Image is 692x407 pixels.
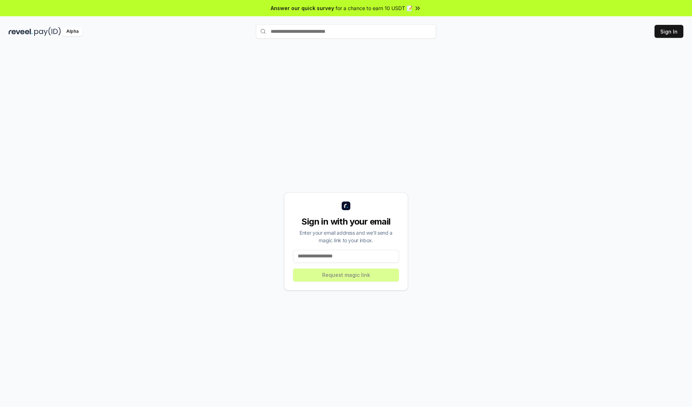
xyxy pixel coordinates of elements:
button: Sign In [655,25,683,38]
div: Alpha [62,27,83,36]
div: Sign in with your email [293,216,399,227]
img: pay_id [34,27,61,36]
img: reveel_dark [9,27,33,36]
img: logo_small [342,202,350,210]
div: Enter your email address and we’ll send a magic link to your inbox. [293,229,399,244]
span: Answer our quick survey [271,4,334,12]
span: for a chance to earn 10 USDT 📝 [336,4,413,12]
